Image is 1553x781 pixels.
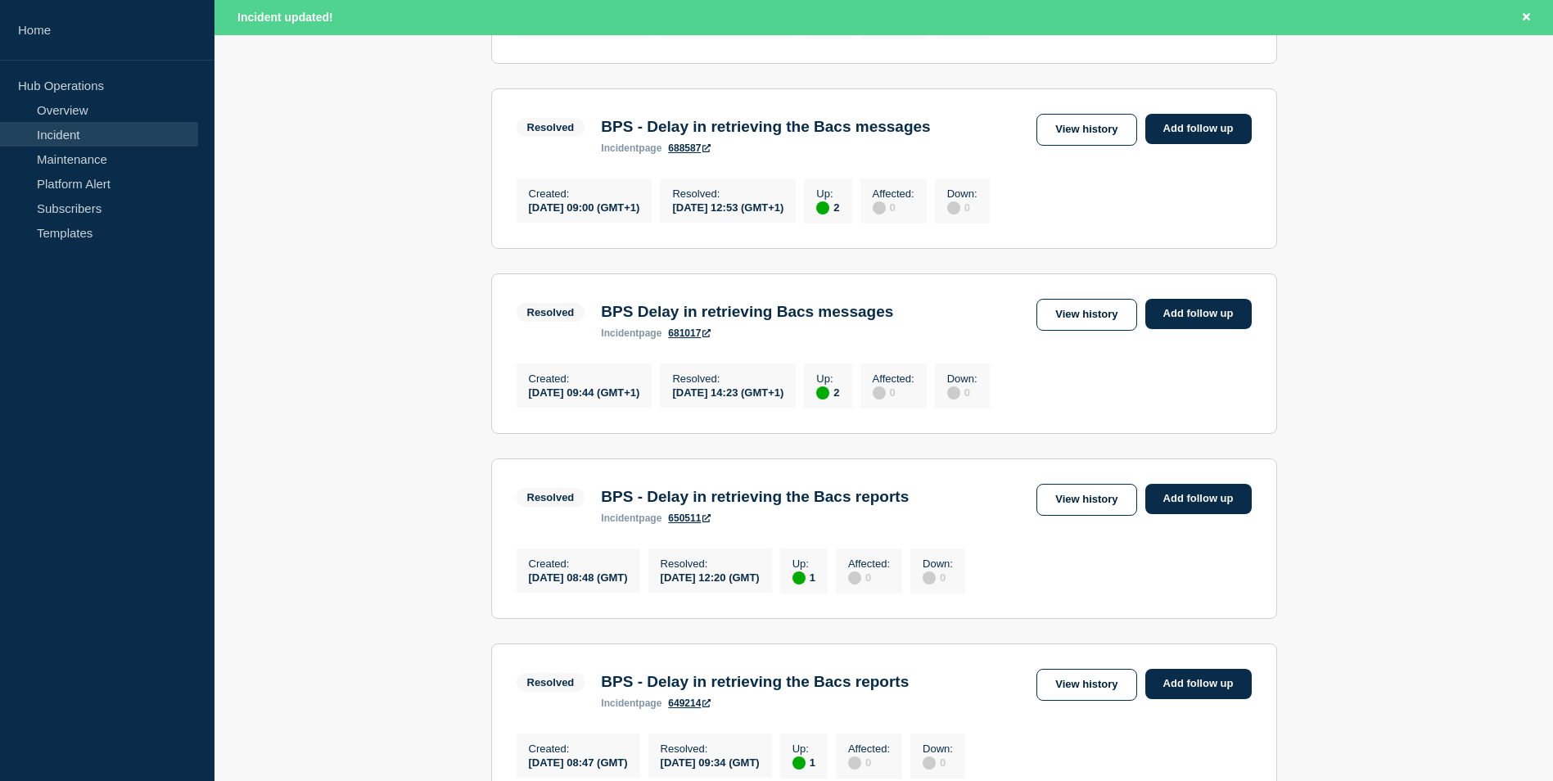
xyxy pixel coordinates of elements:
div: up [816,201,829,214]
p: Down : [923,558,953,570]
p: Created : [529,743,628,755]
div: 0 [923,755,953,770]
div: disabled [848,571,861,585]
div: up [792,571,806,585]
a: Add follow up [1145,114,1252,144]
p: Affected : [873,372,914,385]
p: Created : [529,372,640,385]
a: View history [1036,669,1136,701]
div: [DATE] 09:34 (GMT) [661,755,760,769]
div: up [792,756,806,770]
div: 2 [816,200,839,214]
div: disabled [947,386,960,400]
div: up [816,386,829,400]
h3: BPS - Delay in retrieving the Bacs messages [601,118,930,136]
div: [DATE] 09:44 (GMT+1) [529,385,640,399]
div: disabled [848,756,861,770]
p: Created : [529,187,640,200]
div: [DATE] 08:47 (GMT) [529,755,628,769]
p: page [601,697,661,709]
span: incident [601,327,639,339]
p: Resolved : [672,187,783,200]
span: Resolved [517,303,585,322]
h3: BPS Delay in retrieving Bacs messages [601,303,893,321]
div: disabled [873,386,886,400]
p: page [601,142,661,154]
h3: BPS - Delay in retrieving the Bacs reports [601,673,909,691]
div: 0 [848,755,890,770]
button: Close banner [1516,8,1537,27]
span: Resolved [517,673,585,692]
p: Resolved : [661,558,760,570]
div: [DATE] 12:53 (GMT+1) [672,200,783,214]
div: 0 [873,385,914,400]
p: Resolved : [672,372,783,385]
a: 650511 [668,512,711,524]
p: Affected : [873,187,914,200]
div: 0 [947,200,977,214]
span: incident [601,142,639,154]
p: Down : [947,187,977,200]
div: 0 [923,570,953,585]
p: page [601,327,661,339]
div: [DATE] 12:20 (GMT) [661,570,760,584]
p: Down : [947,372,977,385]
p: Up : [816,187,839,200]
div: disabled [923,571,936,585]
div: disabled [923,756,936,770]
a: 649214 [668,697,711,709]
div: disabled [947,201,960,214]
a: Add follow up [1145,299,1252,329]
div: [DATE] 09:00 (GMT+1) [529,200,640,214]
div: 0 [947,385,977,400]
p: Up : [792,743,815,755]
span: Resolved [517,488,585,507]
a: View history [1036,114,1136,146]
p: Down : [923,743,953,755]
h3: BPS - Delay in retrieving the Bacs reports [601,488,909,506]
p: Affected : [848,743,890,755]
a: Add follow up [1145,669,1252,699]
p: Resolved : [661,743,760,755]
span: incident [601,697,639,709]
p: Up : [816,372,839,385]
div: 2 [816,385,839,400]
div: 0 [873,200,914,214]
a: View history [1036,484,1136,516]
a: Add follow up [1145,484,1252,514]
div: 1 [792,755,815,770]
div: 1 [792,570,815,585]
div: 0 [848,570,890,585]
span: Incident updated! [237,11,333,24]
p: Created : [529,558,628,570]
a: 681017 [668,327,711,339]
div: [DATE] 08:48 (GMT) [529,570,628,584]
span: Resolved [517,118,585,137]
div: disabled [873,201,886,214]
div: [DATE] 14:23 (GMT+1) [672,385,783,399]
a: 688587 [668,142,711,154]
a: View history [1036,299,1136,331]
p: page [601,512,661,524]
span: incident [601,512,639,524]
p: Up : [792,558,815,570]
p: Affected : [848,558,890,570]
